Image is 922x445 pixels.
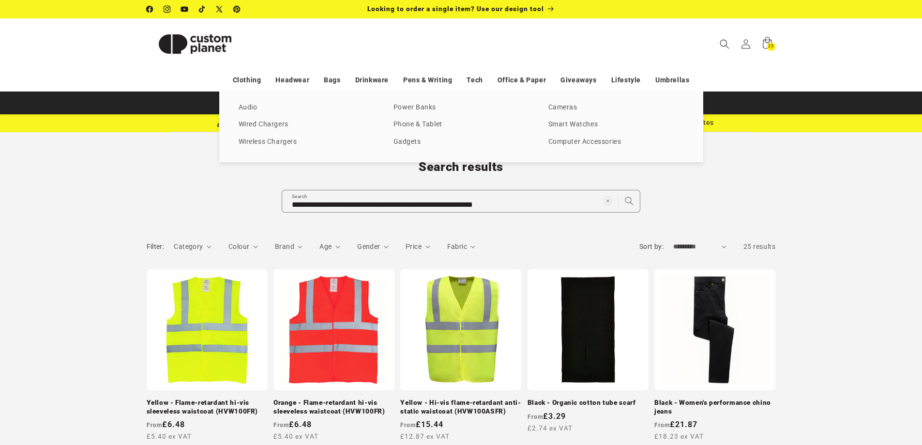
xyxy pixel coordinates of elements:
[228,243,249,250] span: Colour
[357,242,389,252] summary: Gender (0 selected)
[743,243,776,250] span: 25 results
[147,22,243,66] img: Custom Planet
[403,72,452,89] a: Pens & Writing
[447,243,467,250] span: Fabric
[239,101,374,114] a: Audio
[147,242,165,252] h2: Filter:
[324,72,340,89] a: Bags
[367,5,544,13] span: Looking to order a single item? Use our design tool
[548,101,684,114] a: Cameras
[147,159,776,175] h1: Search results
[406,242,430,252] summary: Price
[639,243,664,250] label: Sort by:
[655,72,689,89] a: Umbrellas
[654,399,775,415] a: Black - Women's performance chino jeans
[275,72,309,89] a: Headwear
[393,118,529,131] a: Phone & Tablet
[393,136,529,149] a: Gadgets
[233,72,261,89] a: Clothing
[467,72,483,89] a: Tech
[393,101,529,114] a: Power Banks
[597,190,619,212] button: Clear search term
[560,72,596,89] a: Giveaways
[239,136,374,149] a: Wireless Chargers
[275,243,294,250] span: Brand
[174,243,203,250] span: Category
[400,399,521,415] a: Yellow - Hi-vis flame-retardant anti-static waistcoat (HVW100ASFR)
[239,118,374,131] a: Wired Chargers
[319,242,340,252] summary: Age (0 selected)
[275,242,303,252] summary: Brand (0 selected)
[357,243,380,250] span: Gender
[528,399,649,407] a: Black - Organic cotton tube scarf
[619,190,640,212] button: Search
[611,72,641,89] a: Lifestyle
[548,136,684,149] a: Computer Accessories
[355,72,389,89] a: Drinkware
[447,242,476,252] summary: Fabric (0 selected)
[714,33,735,55] summary: Search
[498,72,546,89] a: Office & Paper
[273,399,394,415] a: Orange - Flame-retardant hi-vis sleeveless waistcoat (HVW100FR)
[548,118,684,131] a: Smart Watches
[768,43,773,51] span: 25
[147,399,268,415] a: Yellow - Flame-retardant hi-vis sleeveless waistcoat (HVW100FR)
[174,242,212,252] summary: Category (0 selected)
[228,242,258,252] summary: Colour (0 selected)
[143,18,247,69] a: Custom Planet
[319,243,332,250] span: Age
[406,243,422,250] span: Price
